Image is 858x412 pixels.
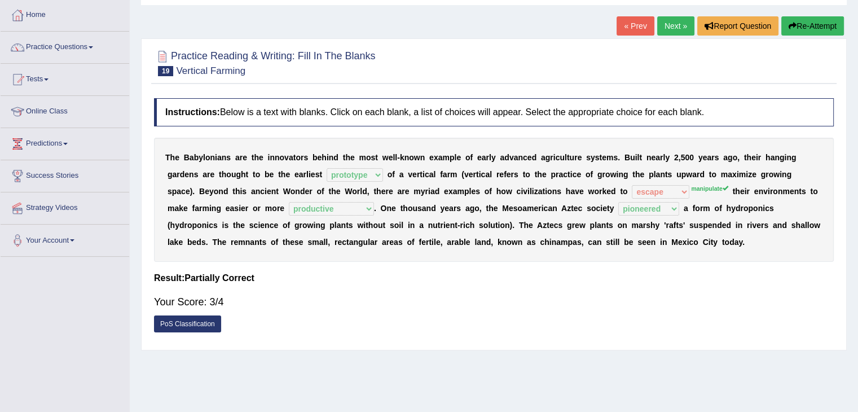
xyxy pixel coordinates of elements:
b: t [232,187,235,196]
b: g [791,153,797,162]
b: t [567,153,570,162]
b: n [775,153,780,162]
b: e [305,187,309,196]
b: t [523,170,526,179]
sup: manipulate [691,185,728,192]
b: s [303,153,308,162]
b: a [707,153,711,162]
b: l [490,170,492,179]
b: l [637,153,639,162]
b: r [711,153,714,162]
b: e [499,170,504,179]
b: i [327,153,329,162]
b: e [602,153,606,162]
b: n [420,153,425,162]
b: g [623,170,628,179]
b: ( [461,170,464,179]
b: n [518,153,523,162]
b: B [184,153,190,162]
b: d [180,170,185,179]
b: b [265,170,270,179]
b: r [301,153,303,162]
b: n [295,187,300,196]
b: t [744,153,747,162]
b: b [194,153,199,162]
b: u [569,153,574,162]
b: a [190,153,194,162]
b: e [285,170,290,179]
b: c [523,153,527,162]
b: c [481,170,486,179]
b: r [447,170,450,179]
b: m [450,170,457,179]
b: t [567,170,570,179]
b: c [425,170,429,179]
b: l [565,153,567,162]
b: a [728,170,732,179]
b: e [527,153,532,162]
b: r [177,170,179,179]
b: n [404,153,410,162]
b: p [681,170,687,179]
b: e [317,153,322,162]
b: f [392,170,395,179]
b: h [537,170,542,179]
b: d [699,170,705,179]
b: l [489,153,491,162]
b: n [256,187,261,196]
b: h [345,153,350,162]
b: e [311,170,315,179]
b: y [199,153,203,162]
b: a [514,153,518,162]
b: s [371,153,375,162]
b: w [686,170,692,179]
b: l [306,170,309,179]
b: h [235,187,240,196]
b: g [786,170,791,179]
b: u [231,170,236,179]
b: n [210,153,215,162]
b: a [692,170,697,179]
b: t [599,153,602,162]
b: i [309,170,311,179]
b: r [417,170,420,179]
b: e [578,153,582,162]
b: a [289,153,293,162]
b: c [260,187,265,196]
b: p [551,170,556,179]
b: a [558,170,563,179]
h4: Below is a text with blanks. Click on each blank, a list of choices will appear. Select the appro... [154,98,834,126]
b: 5 [681,153,685,162]
b: m [359,153,366,162]
b: f [590,170,593,179]
b: B [199,187,205,196]
b: e [640,170,644,179]
b: p [450,153,455,162]
b: n [646,153,652,162]
b: l [395,153,397,162]
b: e [205,187,209,196]
b: o [214,187,219,196]
b: r [550,153,553,162]
b: c [573,170,577,179]
b: i [746,170,748,179]
b: o [711,170,716,179]
b: v [284,153,289,162]
b: d [300,187,305,196]
b: a [770,153,775,162]
h2: Practice Reading & Writing: Fill In The Blanks [154,48,376,76]
b: n [270,153,275,162]
b: i [756,153,758,162]
b: r [758,153,761,162]
b: r [473,170,476,179]
b: x [732,170,737,179]
b: a [443,170,447,179]
b: r [602,170,605,179]
b: t [278,170,281,179]
b: o [525,170,530,179]
b: i [635,153,637,162]
b: n [786,153,791,162]
b: a [429,170,434,179]
b: a [541,153,545,162]
b: s [586,153,591,162]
